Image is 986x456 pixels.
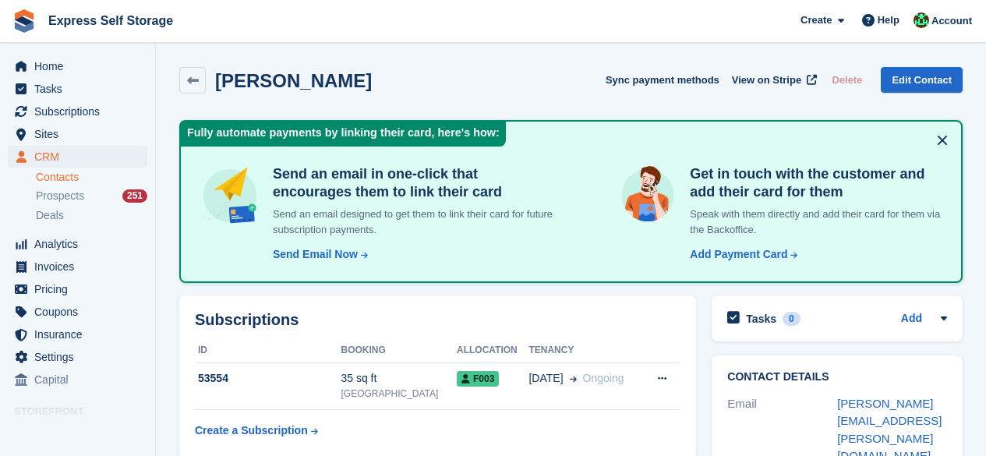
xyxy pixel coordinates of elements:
span: Pricing [34,278,128,300]
span: Coupons [34,301,128,323]
span: Sites [34,123,128,145]
span: Home [34,55,128,77]
span: Invoices [34,256,128,277]
img: get-in-touch-e3e95b6451f4e49772a6039d3abdde126589d6f45a760754adfa51be33bf0f70.svg [618,165,678,225]
a: Deals [36,207,147,224]
p: Speak with them directly and add their card for them via the Backoffice. [684,207,942,237]
span: Deals [36,208,64,223]
a: menu [8,369,147,391]
span: Account [931,13,972,29]
th: ID [195,338,341,363]
div: Send Email Now [273,246,358,263]
a: Contacts [36,170,147,185]
h4: Send an email in one-click that encourages them to link their card [267,165,556,200]
a: menu [8,55,147,77]
a: Edit Contact [881,67,963,93]
a: menu [8,323,147,345]
div: 53554 [195,370,341,387]
a: menu [8,278,147,300]
span: Capital [34,369,128,391]
div: Add Payment Card [690,246,787,263]
h2: [PERSON_NAME] [215,70,372,91]
a: menu [8,233,147,255]
a: menu [8,78,147,100]
th: Tenancy [528,338,641,363]
div: Create a Subscription [195,422,308,439]
span: [DATE] [528,370,563,387]
h4: Get in touch with the customer and add their card for them [684,165,942,200]
div: 0 [783,312,800,326]
div: 35 sq ft [341,370,457,387]
a: menu [8,301,147,323]
span: Storefront [14,404,155,419]
span: F003 [457,371,499,387]
th: Booking [341,338,457,363]
a: menu [8,101,147,122]
img: stora-icon-8386f47178a22dfd0bd8f6a31ec36ba5ce8667c1dd55bd0f319d3a0aa187defe.svg [12,9,36,33]
a: Express Self Storage [42,8,179,34]
div: 251 [122,189,147,203]
h2: Contact Details [727,371,947,384]
div: [GEOGRAPHIC_DATA] [341,387,457,401]
th: Allocation [457,338,528,363]
a: Add Payment Card [684,246,799,263]
span: Subscriptions [34,101,128,122]
span: Tasks [34,78,128,100]
a: menu [8,146,147,168]
span: Settings [34,346,128,368]
a: Prospects 251 [36,188,147,204]
button: Sync payment methods [606,67,719,93]
span: Ongoing [583,372,624,384]
img: send-email-b5881ef4c8f827a638e46e229e590028c7e36e3a6c99d2365469aff88783de13.svg [200,165,260,226]
img: Shakiyra Davis [914,12,929,28]
a: View on Stripe [726,67,820,93]
span: Create [800,12,832,28]
span: Prospects [36,189,84,203]
span: CRM [34,146,128,168]
a: menu [8,123,147,145]
a: menu [8,346,147,368]
span: Insurance [34,323,128,345]
a: Add [901,310,922,328]
p: Send an email designed to get them to link their card for future subscription payments. [267,207,556,237]
h2: Subscriptions [195,311,680,329]
a: Create a Subscription [195,416,318,445]
span: View on Stripe [732,72,801,88]
div: Fully automate payments by linking their card, here's how: [181,122,506,147]
button: Delete [825,67,868,93]
span: Help [878,12,899,28]
h2: Tasks [746,312,776,326]
span: Analytics [34,233,128,255]
a: menu [8,256,147,277]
